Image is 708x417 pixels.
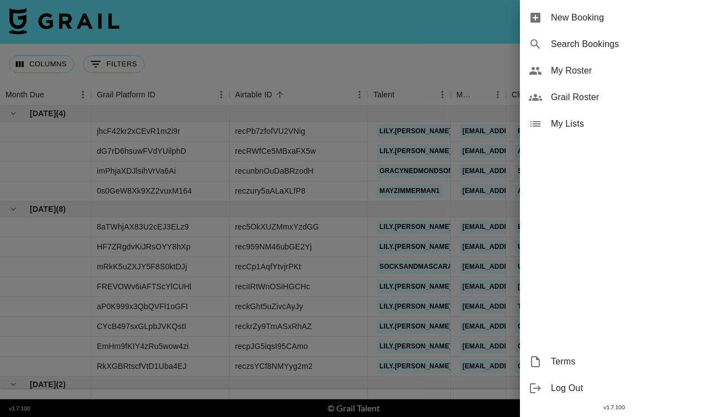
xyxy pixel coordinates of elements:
div: Terms [520,348,708,375]
span: My Roster [551,64,699,77]
div: My Roster [520,58,708,84]
span: New Booking [551,11,699,24]
div: New Booking [520,4,708,31]
span: Search Bookings [551,38,699,51]
span: Grail Roster [551,91,699,104]
div: Grail Roster [520,84,708,111]
div: v 1.7.100 [520,402,708,413]
span: Log Out [551,382,699,395]
div: Search Bookings [520,31,708,58]
span: My Lists [551,117,699,131]
span: Terms [551,355,699,368]
div: My Lists [520,111,708,137]
div: Log Out [520,375,708,402]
